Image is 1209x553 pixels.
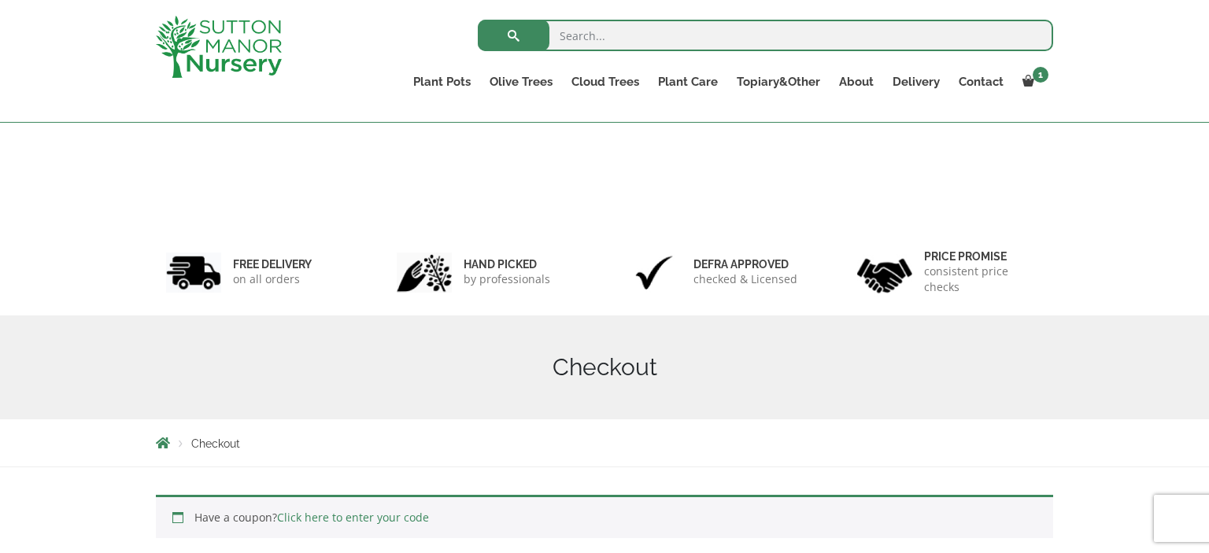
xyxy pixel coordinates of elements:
h6: FREE DELIVERY [233,257,312,271]
a: Plant Care [649,71,727,93]
h6: hand picked [464,257,550,271]
a: Topiary&Other [727,71,830,93]
div: Have a coupon? [156,495,1053,538]
nav: Breadcrumbs [156,437,1053,449]
img: 4.jpg [857,249,912,297]
a: About [830,71,883,93]
img: 3.jpg [627,253,682,293]
h6: Price promise [924,249,1044,264]
img: 2.jpg [397,253,452,293]
p: checked & Licensed [693,271,797,287]
a: 1 [1013,71,1053,93]
h6: Defra approved [693,257,797,271]
p: consistent price checks [924,264,1044,295]
a: Contact [949,71,1013,93]
a: Click here to enter your code [277,510,429,525]
input: Search... [478,20,1053,51]
a: Delivery [883,71,949,93]
a: Cloud Trees [562,71,649,93]
p: on all orders [233,271,312,287]
p: by professionals [464,271,550,287]
a: Olive Trees [480,71,562,93]
span: Checkout [191,437,240,450]
img: logo [156,16,282,78]
img: 1.jpg [166,253,221,293]
span: 1 [1033,67,1048,83]
h1: Checkout [156,353,1053,382]
a: Plant Pots [404,71,480,93]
